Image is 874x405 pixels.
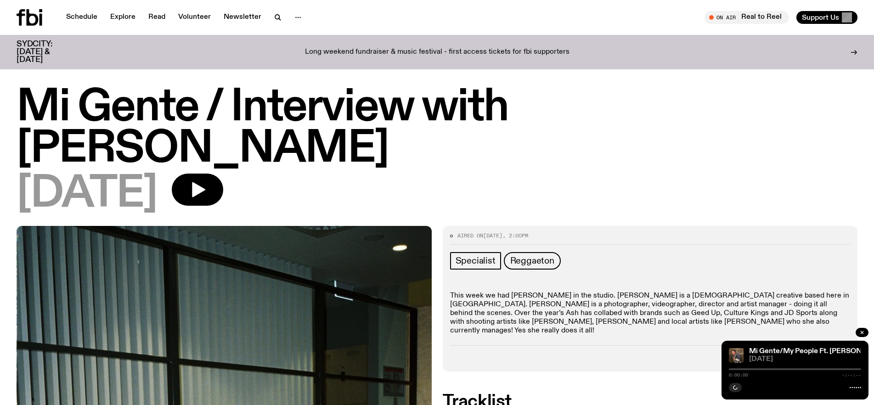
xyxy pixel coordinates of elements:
[796,11,857,24] button: Support Us
[457,232,483,239] span: Aired on
[173,11,216,24] a: Volunteer
[729,373,748,377] span: 0:00:00
[510,256,554,266] span: Reggaeton
[502,232,528,239] span: , 2:00pm
[450,252,501,270] a: Specialist
[802,13,839,22] span: Support Us
[305,48,570,56] p: Long weekend fundraiser & music festival - first access tickets for fbi supporters
[705,11,789,24] button: On AirReal to Reel
[61,11,103,24] a: Schedule
[483,232,502,239] span: [DATE]
[456,256,496,266] span: Specialist
[17,87,857,170] h1: Mi Gente / Interview with [PERSON_NAME]
[17,174,157,215] span: [DATE]
[105,11,141,24] a: Explore
[218,11,267,24] a: Newsletter
[749,356,861,363] span: [DATE]
[504,252,561,270] a: Reggaeton
[842,373,861,377] span: -:--:--
[143,11,171,24] a: Read
[17,40,75,64] h3: SYDCITY: [DATE] & [DATE]
[450,292,851,336] p: This week we had [PERSON_NAME] in the studio. [PERSON_NAME] is a [DEMOGRAPHIC_DATA] creative base...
